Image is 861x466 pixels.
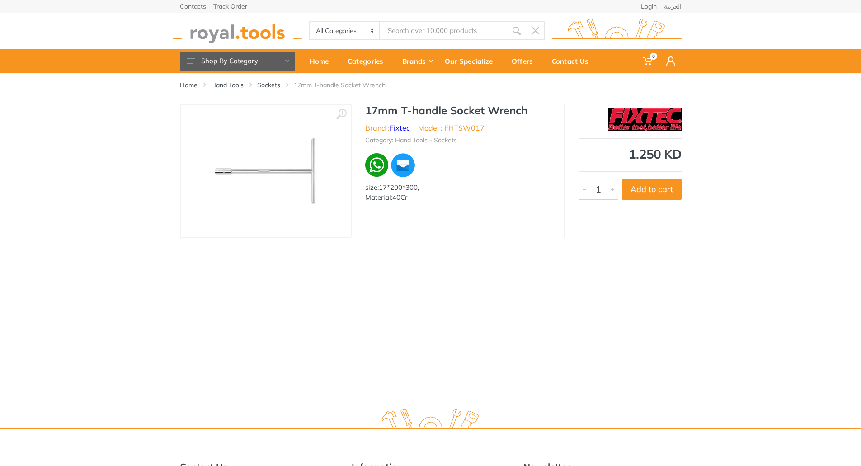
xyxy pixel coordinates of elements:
a: Categories [341,49,396,73]
nav: breadcrumb [180,80,682,89]
a: Offers [505,49,546,73]
a: Home [180,80,198,89]
a: Login [641,3,657,9]
select: Category [310,22,381,39]
a: Fixtec [390,123,410,132]
div: Contact Us [546,52,601,71]
a: Our Specialize [438,49,505,73]
a: Sockets [257,80,280,89]
input: Site search [380,21,507,40]
div: Home [303,52,341,71]
a: Track Order [213,3,247,9]
div: 1.250 KD [579,148,682,160]
button: Add to cart [622,179,682,200]
div: size:17*200*300, Material:40Cr [365,183,550,203]
a: Contacts [180,3,206,9]
button: Shop By Category [180,52,295,71]
img: ma.webp [390,152,416,178]
li: Model : FHTSW017 [418,122,485,133]
div: Categories [341,52,396,71]
a: Home [303,49,341,73]
span: 0 [650,53,657,60]
li: Category: Hand Tools - Sockets [365,136,457,145]
img: royal.tools Logo [173,19,302,43]
img: Fixtec [608,108,681,131]
div: Offers [505,52,546,71]
a: 0 [637,49,660,73]
div: Our Specialize [438,52,505,71]
img: wa.webp [365,153,389,177]
div: Brands [396,52,438,71]
h1: 17mm T-handle Socket Wrench [365,104,550,117]
a: Contact Us [546,49,601,73]
li: 17mm T-handle Socket Wrench [294,80,399,89]
img: royal.tools Logo [552,19,682,43]
li: Brand : [365,122,410,133]
a: Hand Tools [211,80,244,89]
img: royal.tools Logo [366,409,495,433]
img: Royal Tools - 17mm T-handle Socket Wrench [209,114,323,228]
a: العربية [664,3,682,9]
